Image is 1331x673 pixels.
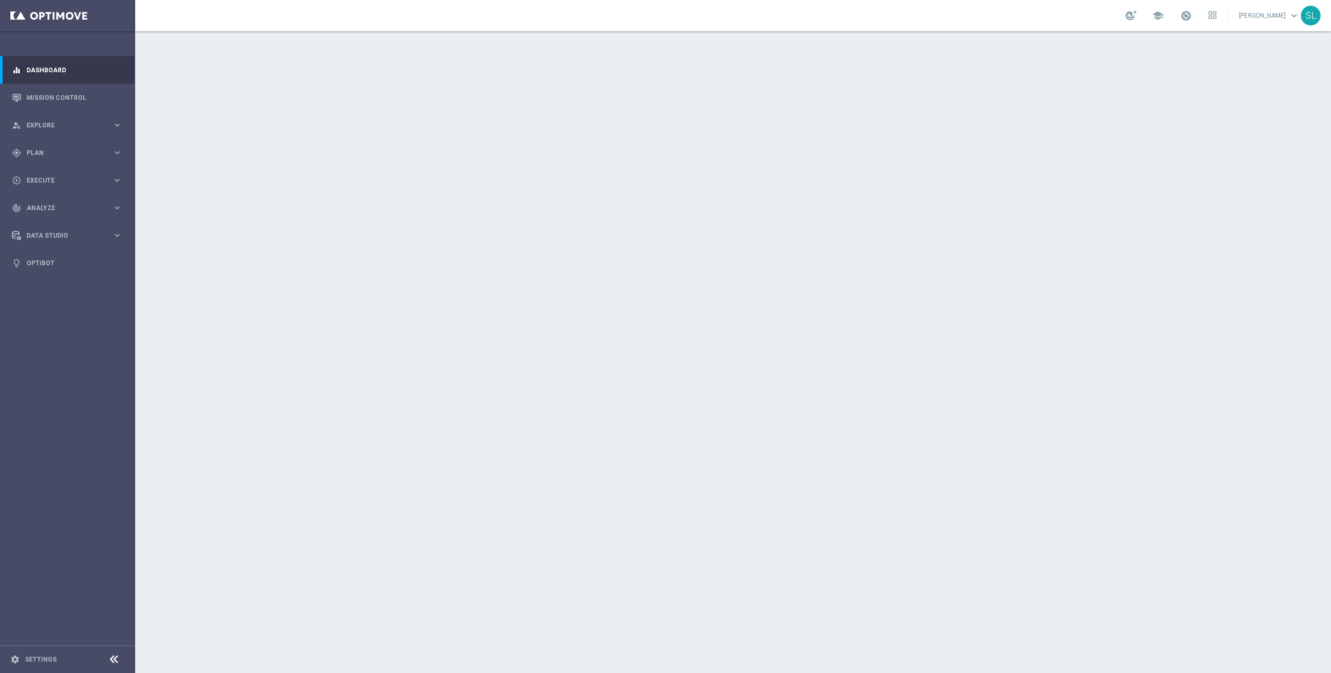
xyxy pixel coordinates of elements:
span: Explore [27,122,112,128]
div: Dashboard [12,56,122,84]
div: Data Studio [12,231,112,240]
button: Data Studio keyboard_arrow_right [11,231,123,240]
div: Execute [12,176,112,185]
div: Optibot [12,249,122,277]
a: Mission Control [27,84,122,111]
div: Explore [12,121,112,130]
div: SL [1301,6,1321,25]
i: settings [10,655,20,664]
i: track_changes [12,203,21,213]
button: gps_fixed Plan keyboard_arrow_right [11,149,123,157]
i: lightbulb [12,258,21,268]
span: Data Studio [27,232,112,239]
i: keyboard_arrow_right [112,175,122,185]
i: person_search [12,121,21,130]
span: school [1152,10,1164,21]
i: keyboard_arrow_right [112,148,122,158]
i: gps_fixed [12,148,21,158]
button: track_changes Analyze keyboard_arrow_right [11,204,123,212]
button: person_search Explore keyboard_arrow_right [11,121,123,130]
a: [PERSON_NAME]keyboard_arrow_down [1238,8,1301,23]
i: equalizer [12,66,21,75]
span: keyboard_arrow_down [1288,10,1300,21]
button: play_circle_outline Execute keyboard_arrow_right [11,176,123,185]
button: Mission Control [11,94,123,102]
i: keyboard_arrow_right [112,203,122,213]
button: equalizer Dashboard [11,66,123,74]
i: keyboard_arrow_right [112,120,122,130]
button: lightbulb Optibot [11,259,123,267]
a: Dashboard [27,56,122,84]
i: play_circle_outline [12,176,21,185]
div: Mission Control [12,84,122,111]
a: Optibot [27,249,122,277]
i: keyboard_arrow_right [112,230,122,240]
div: Plan [12,148,112,158]
div: Analyze [12,203,112,213]
span: Analyze [27,205,112,211]
span: Plan [27,150,112,156]
a: Settings [25,656,57,663]
span: Execute [27,177,112,184]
